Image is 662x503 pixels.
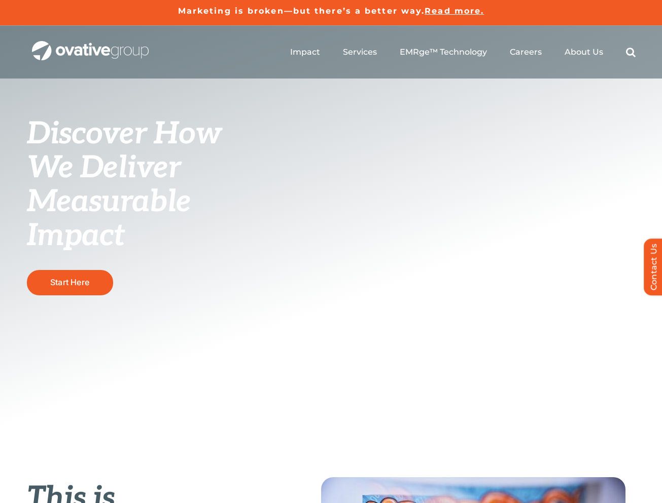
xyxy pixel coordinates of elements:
[400,47,487,57] a: EMRge™ Technology
[290,36,636,68] nav: Menu
[50,277,89,287] span: Start Here
[27,150,191,254] span: We Deliver Measurable Impact
[27,116,222,152] span: Discover How
[565,47,603,57] a: About Us
[290,47,320,57] a: Impact
[178,6,425,16] a: Marketing is broken—but there’s a better way.
[626,47,636,57] a: Search
[32,40,149,50] a: OG_Full_horizontal_WHT
[425,6,484,16] a: Read more.
[510,47,542,57] a: Careers
[343,47,377,57] a: Services
[27,270,113,295] a: Start Here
